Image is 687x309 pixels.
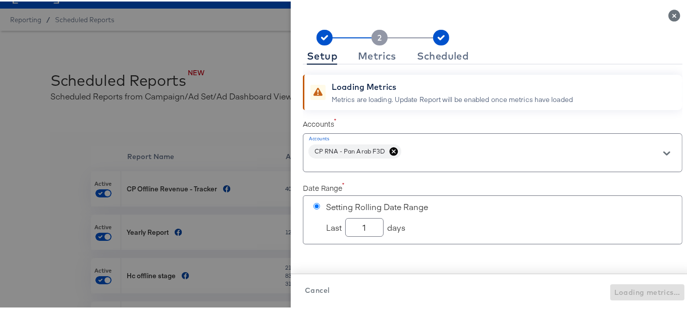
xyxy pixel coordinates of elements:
span: days [387,220,405,232]
span: CP RNA - Pan Arab F3D [308,146,392,153]
label: Accounts [303,117,682,127]
label: Date Range [303,181,682,191]
span: Setting Rolling Date Range [326,199,672,211]
div: Scheduled [417,50,469,59]
div: Setup [307,50,337,59]
div: Metrics are loading. Update Report will be enabled once metrics have loaded [332,93,573,103]
div: Setting Rolling Date RangeLastdays [303,194,682,243]
span: Cancel [305,283,330,295]
div: Loading Metrics [332,79,573,91]
span: Last [326,220,342,232]
div: CP RNA - Pan Arab F3D [308,143,401,157]
button: Cancel [301,283,334,295]
button: Open [659,144,674,160]
div: Metrics [358,50,396,59]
